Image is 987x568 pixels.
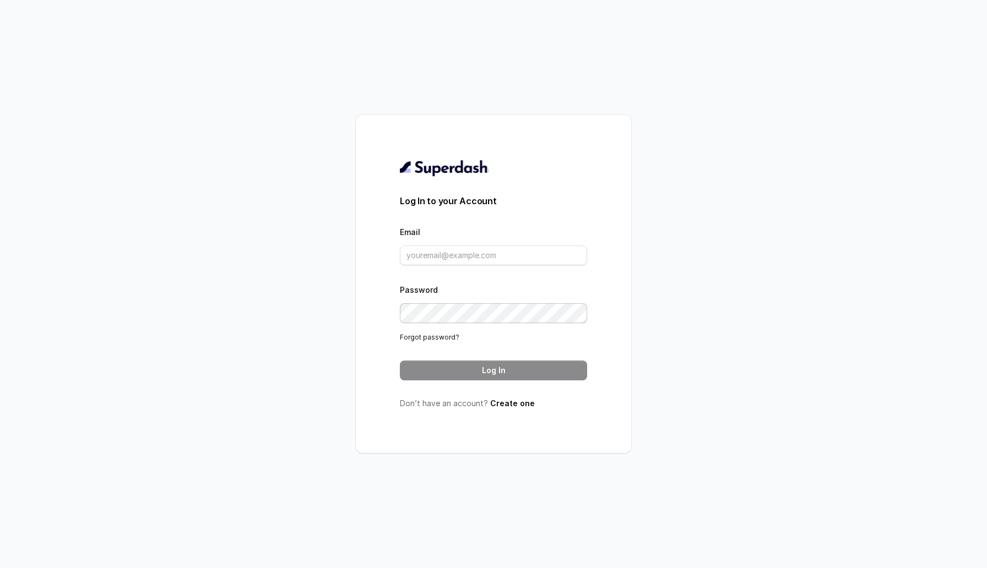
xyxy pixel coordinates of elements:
[400,194,587,207] h3: Log In to your Account
[400,361,587,380] button: Log In
[400,398,587,409] p: Don’t have an account?
[400,245,587,265] input: youremail@example.com
[400,227,420,237] label: Email
[490,398,535,408] a: Create one
[400,333,459,341] a: Forgot password?
[400,159,489,177] img: light.svg
[400,285,438,294] label: Password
